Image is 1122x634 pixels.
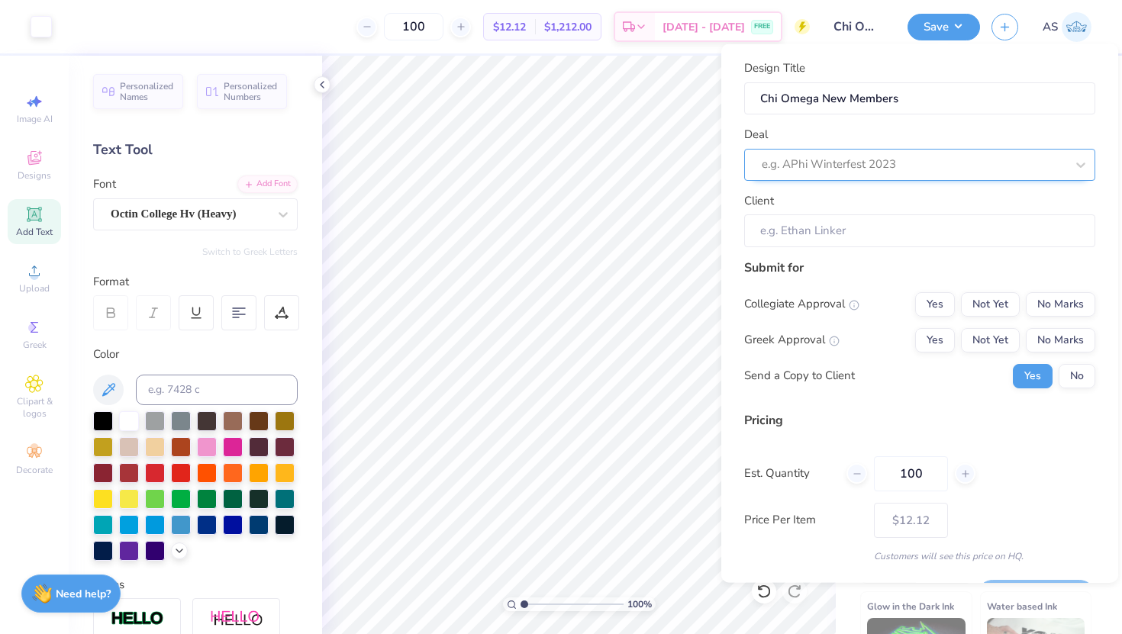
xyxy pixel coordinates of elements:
[744,367,855,385] div: Send a Copy to Client
[744,465,835,482] label: Est. Quantity
[16,464,53,476] span: Decorate
[120,81,174,102] span: Personalized Names
[744,258,1095,276] div: Submit for
[23,339,47,351] span: Greek
[874,455,948,491] input: – –
[908,14,980,40] button: Save
[1062,12,1091,42] img: Ayla Schmanke
[1013,363,1053,388] button: Yes
[237,175,298,193] div: Add Font
[744,126,768,143] label: Deal
[754,21,770,32] span: FREE
[961,291,1020,316] button: Not Yet
[93,346,298,363] div: Color
[744,214,1095,247] input: e.g. Ethan Linker
[987,598,1057,614] span: Water based Ink
[627,597,652,611] span: 100 %
[744,191,774,209] label: Client
[202,246,298,258] button: Switch to Greek Letters
[1043,18,1058,36] span: AS
[744,60,805,77] label: Design Title
[384,13,443,40] input: – –
[93,273,299,291] div: Format
[18,169,51,182] span: Designs
[744,331,840,349] div: Greek Approval
[744,549,1095,562] div: Customers will see this price on HQ.
[111,610,164,628] img: Stroke
[1043,12,1091,42] a: AS
[493,19,526,35] span: $12.12
[56,587,111,601] strong: Need help?
[663,19,745,35] span: [DATE] - [DATE]
[915,327,955,352] button: Yes
[867,598,954,614] span: Glow in the Dark Ink
[16,226,53,238] span: Add Text
[8,395,61,420] span: Clipart & logos
[93,175,116,193] label: Font
[915,291,955,316] button: Yes
[210,610,263,629] img: Shadow
[744,295,859,313] div: Collegiate Approval
[136,375,298,405] input: e.g. 7428 c
[961,327,1020,352] button: Not Yet
[1026,291,1095,316] button: No Marks
[19,282,50,294] span: Upload
[224,81,278,102] span: Personalized Numbers
[1026,327,1095,352] button: No Marks
[744,511,862,529] label: Price Per Item
[17,113,53,125] span: Image AI
[93,140,298,160] div: Text Tool
[744,410,1095,429] div: Pricing
[1059,363,1095,388] button: No
[93,576,298,594] div: Styles
[821,11,896,42] input: Untitled Design
[544,19,592,35] span: $1,212.00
